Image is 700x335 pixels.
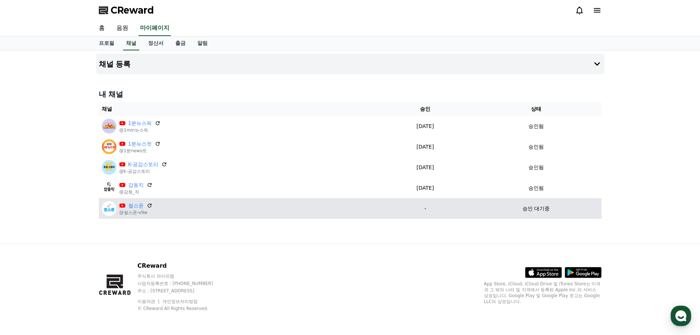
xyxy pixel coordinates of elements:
[169,36,191,50] a: 출금
[128,140,152,148] a: 1분뉴스컷
[96,54,604,74] button: 채널 등록
[128,181,144,189] a: 감동킥
[523,205,550,213] p: 승인 대기중
[67,245,76,250] span: 대화
[137,273,227,279] p: 주식회사 와이피랩
[380,102,471,116] th: 승인
[383,164,468,171] p: [DATE]
[114,244,122,250] span: 설정
[528,143,544,151] p: 승인됨
[99,60,131,68] h4: 채널 등록
[528,184,544,192] p: 승인됨
[99,89,602,99] h4: 내 채널
[111,21,134,36] a: 음원
[95,233,141,252] a: 설정
[137,288,227,294] p: 주소 : [STREET_ADDRESS]
[119,210,152,215] p: @썰스푼-v9w
[383,205,468,213] p: -
[137,306,227,311] p: © CReward All Rights Reserved.
[111,4,154,16] span: CReward
[102,119,116,133] img: 1분뉴스픽
[383,143,468,151] p: [DATE]
[128,202,144,210] a: 썰스푼
[119,127,161,133] p: @1min뉴스픽
[93,36,120,50] a: 프로필
[49,233,95,252] a: 대화
[119,168,168,174] p: @k-공감스토리
[102,139,116,154] img: 1분뉴스컷
[191,36,213,50] a: 알림
[471,102,602,116] th: 상태
[383,184,468,192] p: [DATE]
[93,21,111,36] a: 홈
[142,36,169,50] a: 정산서
[137,281,227,286] p: 사업자등록번호 : [PHONE_NUMBER]
[137,261,227,270] p: CReward
[383,122,468,130] p: [DATE]
[528,122,544,130] p: 승인됨
[484,281,602,304] p: App Store, iCloud, iCloud Drive 및 iTunes Store는 미국과 그 밖의 나라 및 지역에서 등록된 Apple Inc.의 서비스 상표입니다. Goo...
[528,164,544,171] p: 승인됨
[128,161,159,168] a: K-공감스토리
[128,120,152,127] a: 1분뉴스픽
[137,299,161,304] a: 이용약관
[2,233,49,252] a: 홈
[102,181,116,195] img: 감동킥
[139,21,171,36] a: 마이페이지
[162,299,198,304] a: 개인정보처리방침
[123,36,139,50] a: 채널
[99,4,154,16] a: CReward
[99,102,380,116] th: 채널
[102,201,116,216] img: 썰스푼
[23,244,28,250] span: 홈
[119,148,161,154] p: @1분news컷
[119,189,152,195] p: @감동_킥
[102,160,116,175] img: K-공감스토리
